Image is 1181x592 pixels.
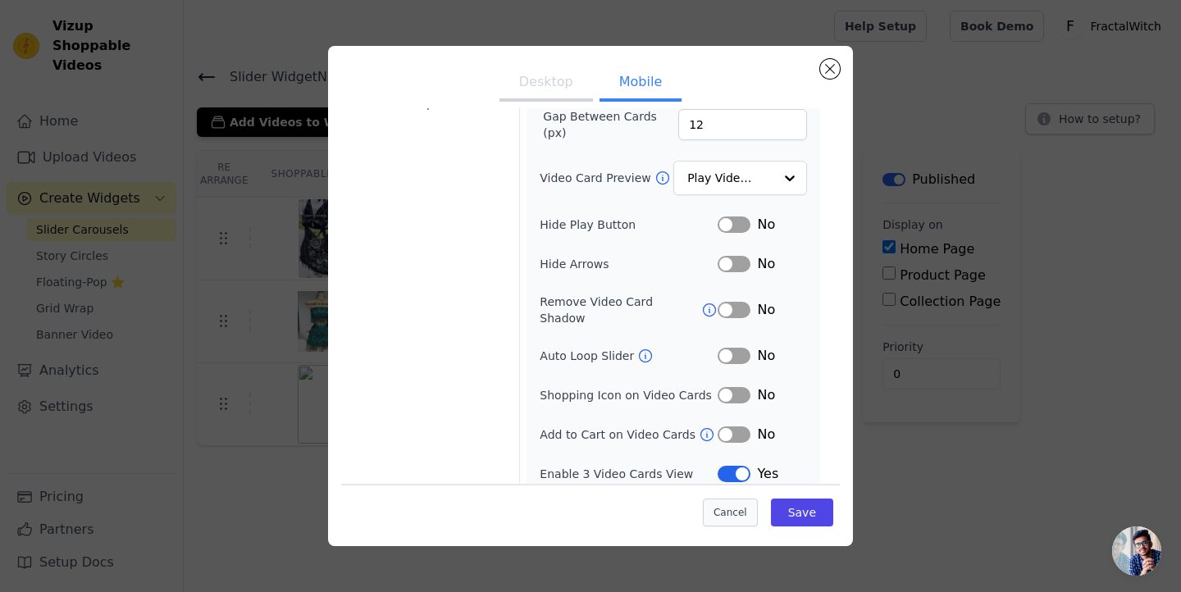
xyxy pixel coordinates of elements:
[757,425,775,444] span: No
[540,294,701,326] label: Remove Video Card Shadow
[543,108,678,141] label: Gap Between Cards (px)
[757,346,775,366] span: No
[757,215,775,235] span: No
[540,387,712,403] label: Shopping Icon on Video Cards
[540,170,654,186] label: Video Card Preview
[771,499,833,526] button: Save
[540,466,718,482] label: Enable 3 Video Cards View
[757,464,778,484] span: Yes
[499,66,593,102] button: Desktop
[757,385,775,405] span: No
[540,216,718,233] label: Hide Play Button
[703,499,758,526] button: Cancel
[540,256,718,272] label: Hide Arrows
[820,59,840,79] button: Close modal
[540,426,699,443] label: Add to Cart on Video Cards
[1112,526,1161,576] div: Chat abierto
[757,254,775,274] span: No
[600,66,682,102] button: Mobile
[757,300,775,320] span: No
[540,348,637,364] label: Auto Loop Slider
